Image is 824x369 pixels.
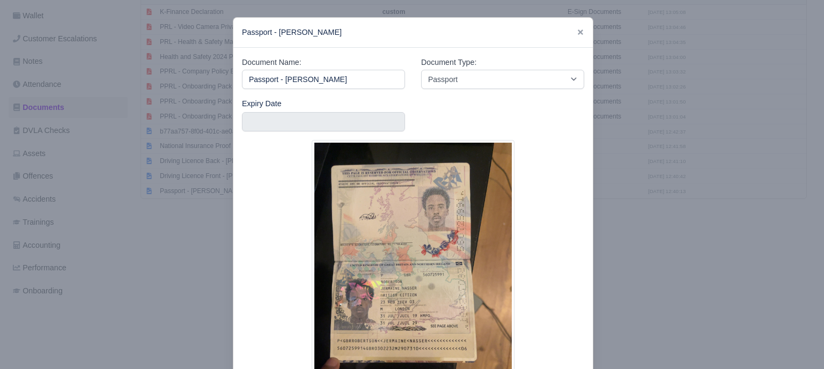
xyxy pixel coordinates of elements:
[242,98,282,110] label: Expiry Date
[770,318,824,369] iframe: Chat Widget
[421,56,476,69] label: Document Type:
[233,18,593,48] div: Passport - [PERSON_NAME]
[242,56,301,69] label: Document Name:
